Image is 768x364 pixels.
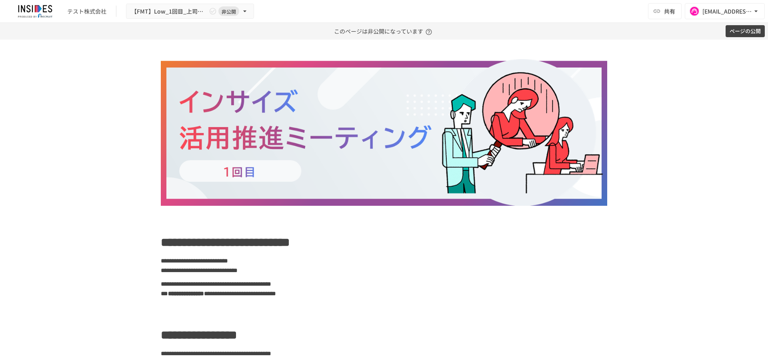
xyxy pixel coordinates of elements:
[67,7,106,16] div: テスト株式会社
[726,25,765,38] button: ページの公開
[334,23,434,40] p: このページは非公開になっています
[161,59,607,206] img: n3lrW9UvygxNbpuFSvD6icYMJCGvGyLesW3JD6UTY7K
[131,6,207,16] span: 【FMT】Low_1回目_上司参加有★インサイズ活用推進ミーティング ～2回目～
[702,6,752,16] div: [EMAIL_ADDRESS][DOMAIN_NAME]
[664,7,675,16] span: 共有
[10,5,61,18] img: JmGSPSkPjKwBq77AtHmwC7bJguQHJlCRQfAXtnx4WuV
[126,4,254,19] button: 【FMT】Low_1回目_上司参加有★インサイズ活用推進ミーティング ～2回目～非公開
[685,3,765,19] button: [EMAIL_ADDRESS][DOMAIN_NAME]
[218,7,239,16] span: 非公開
[648,3,682,19] button: 共有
